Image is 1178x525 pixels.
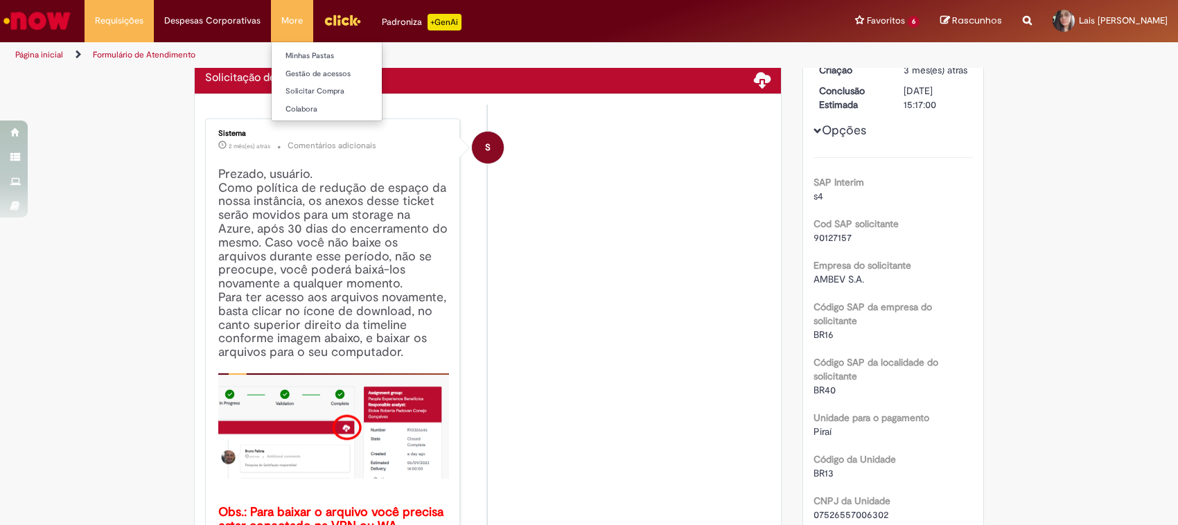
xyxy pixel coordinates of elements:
[814,328,834,341] span: BR16
[904,84,968,112] div: [DATE] 15:17:00
[1079,15,1168,26] span: Lais [PERSON_NAME]
[940,15,1002,28] a: Rascunhos
[281,14,303,28] span: More
[952,14,1002,27] span: Rascunhos
[814,259,911,272] b: Empresa do solicitante
[164,14,261,28] span: Despesas Corporativas
[95,14,143,28] span: Requisições
[904,64,967,76] span: 3 mês(es) atrás
[229,142,270,150] span: 2 mês(es) atrás
[809,84,894,112] dt: Conclusão Estimada
[485,131,491,164] span: S
[754,71,771,87] span: Baixar anexos
[814,301,932,327] b: Código SAP da empresa do solicitante
[324,10,361,30] img: click_logo_yellow_360x200.png
[814,273,864,285] span: AMBEV S.A.
[814,425,832,438] span: Piraí
[904,63,968,77] div: 03/07/2025 16:49:51
[814,190,823,202] span: s4
[218,130,449,138] div: Sistema
[867,14,905,28] span: Favoritos
[272,48,424,64] a: Minhas Pastas
[288,140,376,152] small: Comentários adicionais
[271,42,383,121] ul: More
[814,356,938,382] b: Código SAP da localidade do solicitante
[814,231,852,244] span: 90127157
[10,42,775,68] ul: Trilhas de página
[814,217,899,230] b: Cod SAP solicitante
[272,102,424,117] a: Colabora
[814,176,864,188] b: SAP Interim
[814,453,896,465] b: Código da Unidade
[428,14,461,30] p: +GenAi
[15,49,63,60] a: Página inicial
[93,49,195,60] a: Formulário de Atendimento
[472,132,504,163] div: System
[382,14,461,30] div: Padroniza
[814,495,890,507] b: CNPJ da Unidade
[218,373,449,479] img: x_mdbda_azure_blob.picture2.png
[272,66,424,82] a: Gestão de acessos
[908,16,920,28] span: 6
[814,384,836,396] span: BR40
[814,508,888,521] span: 07526557006302
[205,72,328,84] h2: Solicitação de numerário Histórico de tíquete
[1,7,73,35] img: ServiceNow
[814,411,929,424] b: Unidade para o pagamento
[229,142,270,150] time: 10/08/2025 00:21:55
[809,63,894,77] dt: Criação
[814,467,834,479] span: BR13
[272,84,424,99] a: Solicitar Compra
